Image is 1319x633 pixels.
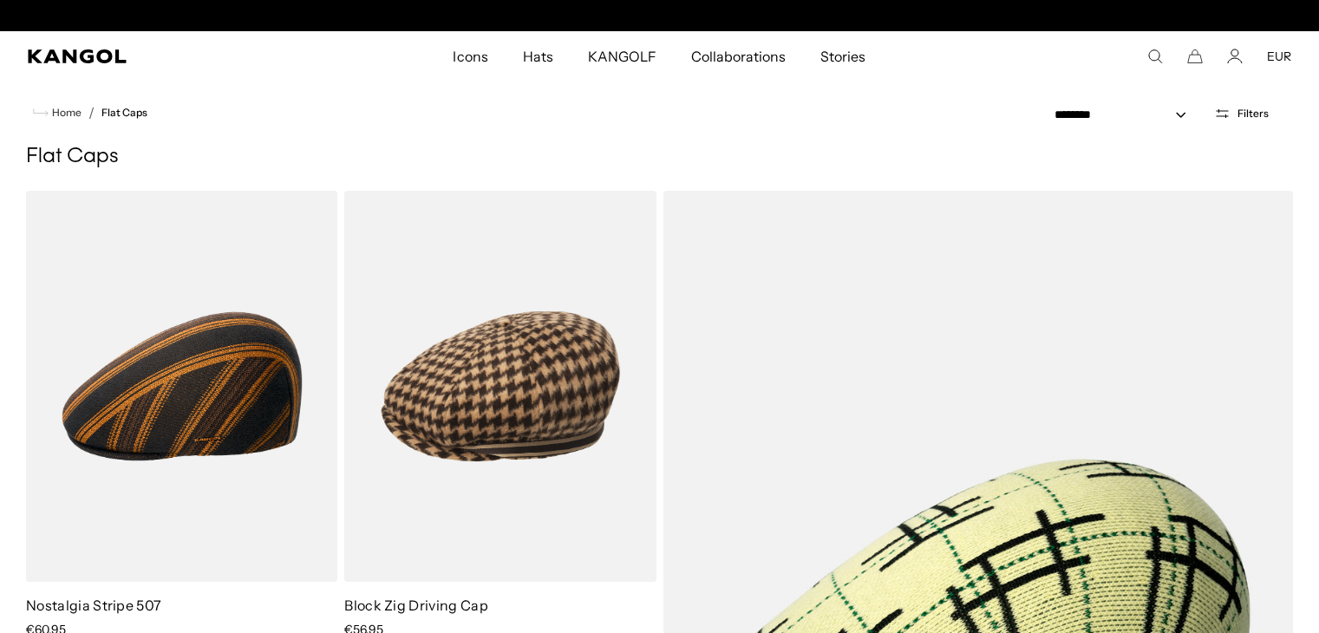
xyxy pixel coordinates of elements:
[588,31,656,82] span: KANGOLF
[481,9,839,23] slideshow-component: Announcement bar
[506,31,571,82] a: Hats
[803,31,883,82] a: Stories
[49,107,82,119] span: Home
[1237,108,1269,120] span: Filters
[1227,49,1243,64] a: Account
[481,9,839,23] div: Announcement
[101,107,147,119] a: Flat Caps
[1147,49,1163,64] summary: Search here
[691,31,786,82] span: Collaborations
[26,144,1293,170] h1: Flat Caps
[28,49,300,63] a: Kangol
[1267,49,1291,64] button: EUR
[435,31,505,82] a: Icons
[33,105,82,121] a: Home
[26,191,337,582] img: Nostalgia Stripe 507
[1187,49,1203,64] button: Cart
[82,102,95,123] li: /
[1204,106,1279,121] button: Open filters
[26,597,161,614] a: Nostalgia Stripe 507
[523,31,553,82] span: Hats
[571,31,674,82] a: KANGOLF
[344,191,656,582] img: Block Zig Driving Cap
[344,597,488,614] a: Block Zig Driving Cap
[453,31,487,82] span: Icons
[481,9,839,23] div: 1 of 2
[820,31,865,82] span: Stories
[674,31,803,82] a: Collaborations
[1048,106,1204,124] select: Sort by: Featured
